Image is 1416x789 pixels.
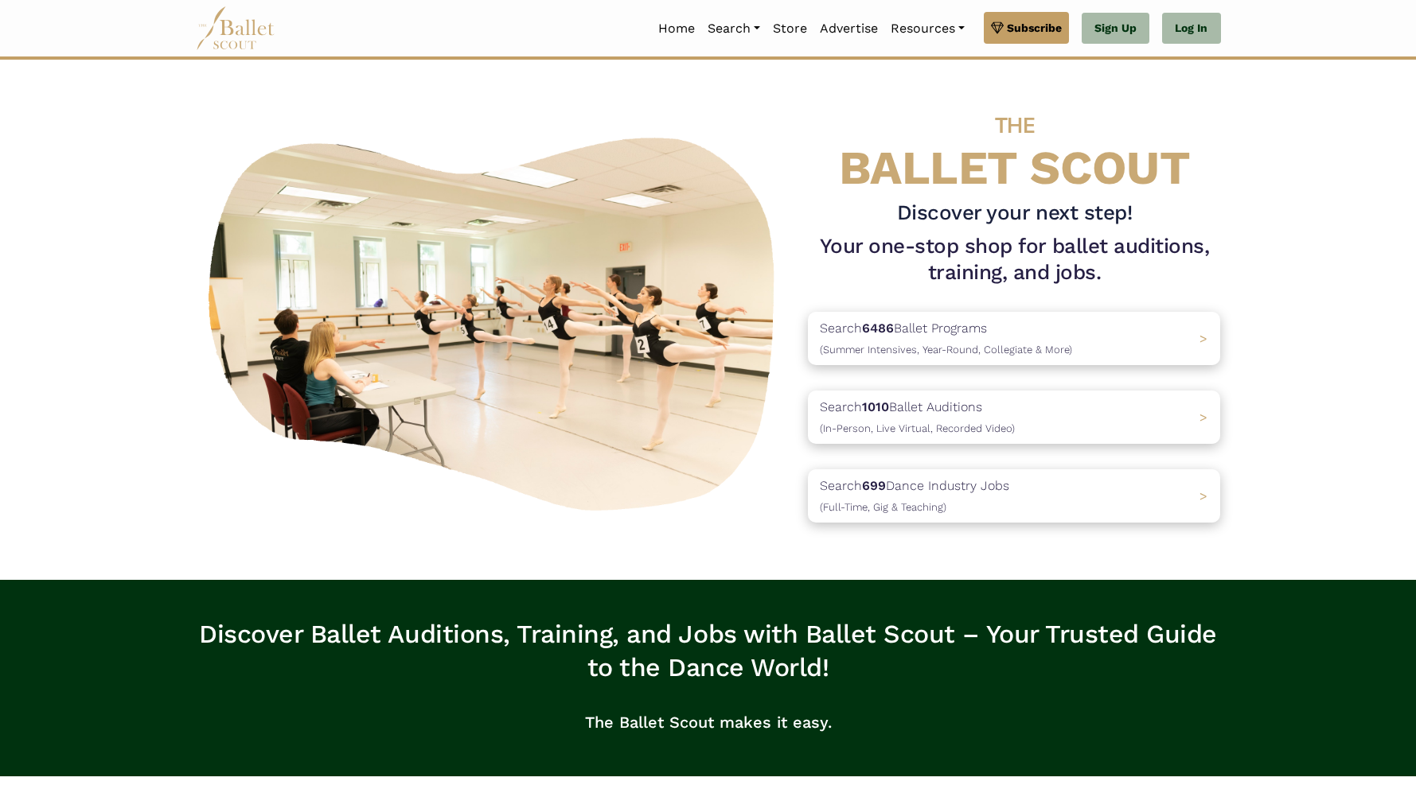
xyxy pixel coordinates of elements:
[808,469,1220,523] a: Search699Dance Industry Jobs(Full-Time, Gig & Teaching) >
[820,476,1009,516] p: Search Dance Industry Jobs
[196,618,1221,684] h3: Discover Ballet Auditions, Training, and Jobs with Ballet Scout – Your Trusted Guide to the Dance...
[808,312,1220,365] a: Search6486Ballet Programs(Summer Intensives, Year-Round, Collegiate & More)>
[820,397,1015,437] p: Search Ballet Auditions
[652,12,701,45] a: Home
[1200,488,1207,503] span: >
[808,200,1220,227] h3: Discover your next step!
[1082,13,1149,45] a: Sign Up
[862,399,889,414] b: 1010
[820,501,946,513] span: (Full-Time, Gig & Teaching)
[808,91,1220,193] h4: BALLET SCOUT
[767,12,813,45] a: Store
[808,233,1220,287] h1: Your one-stop shop for ballet auditions, training, and jobs.
[884,12,971,45] a: Resources
[701,12,767,45] a: Search
[820,422,1015,434] span: (In-Person, Live Virtual, Recorded Video)
[1162,13,1220,45] a: Log In
[808,391,1220,444] a: Search1010Ballet Auditions(In-Person, Live Virtual, Recorded Video) >
[1200,410,1207,425] span: >
[862,478,886,493] b: 699
[991,19,1004,37] img: gem.svg
[1007,19,1062,37] span: Subscribe
[862,321,894,336] b: 6486
[813,12,884,45] a: Advertise
[995,112,1035,138] span: THE
[196,697,1221,748] p: The Ballet Scout makes it easy.
[820,344,1072,356] span: (Summer Intensives, Year-Round, Collegiate & More)
[196,120,796,520] img: A group of ballerinas talking to each other in a ballet studio
[1200,331,1207,346] span: >
[984,12,1069,44] a: Subscribe
[820,318,1072,359] p: Search Ballet Programs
